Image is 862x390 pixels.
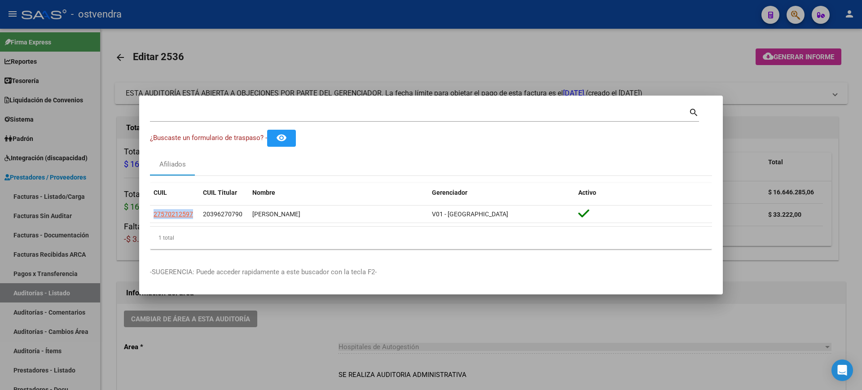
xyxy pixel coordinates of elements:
div: Open Intercom Messenger [831,359,853,381]
datatable-header-cell: Gerenciador [428,183,575,202]
span: Activo [578,189,596,196]
span: ¿Buscaste un formulario de traspaso? - [150,134,267,142]
span: Nombre [252,189,275,196]
span: V01 - [GEOGRAPHIC_DATA] [432,210,508,218]
datatable-header-cell: CUIL [150,183,199,202]
span: 20396270790 [203,210,242,218]
span: CUIL [154,189,167,196]
mat-icon: remove_red_eye [276,132,287,143]
datatable-header-cell: Activo [575,183,712,202]
datatable-header-cell: CUIL Titular [199,183,249,202]
p: -SUGERENCIA: Puede acceder rapidamente a este buscador con la tecla F2- [150,267,712,277]
span: Gerenciador [432,189,467,196]
mat-icon: search [689,106,699,117]
div: Afiliados [159,159,186,170]
span: 27570212597 [154,210,193,218]
datatable-header-cell: Nombre [249,183,428,202]
div: 1 total [150,227,712,249]
span: CUIL Titular [203,189,237,196]
div: [PERSON_NAME] [252,209,425,219]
